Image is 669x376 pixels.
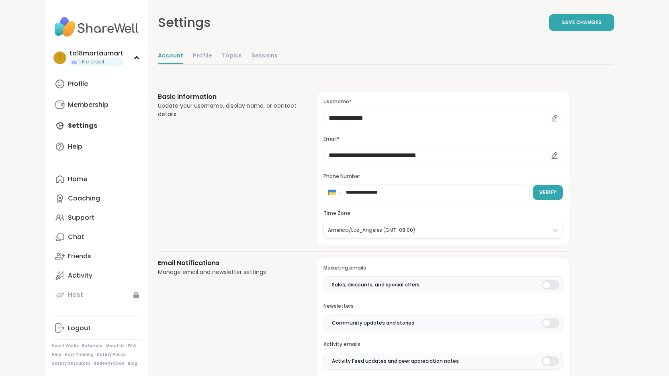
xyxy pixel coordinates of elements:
a: Friends [52,247,141,266]
img: ShareWell Nav Logo [52,13,141,41]
div: Update your username, display name, or contact details [158,102,298,119]
span: Sales, discounts, and special offers [332,281,419,288]
a: Redeem Code [94,361,125,366]
a: Account [158,48,183,64]
div: Home [68,175,87,184]
a: About Us [105,343,125,349]
h3: Email* [323,136,563,143]
div: ta18martaumart [70,49,123,58]
div: Activity [68,271,92,280]
span: Verify [539,189,556,196]
div: Membership [68,100,108,109]
div: Host [68,290,83,299]
a: Activity [52,266,141,285]
div: Help [68,142,82,151]
span: Activity Feed updates and peer appreciation notes [332,358,459,365]
span: t [58,53,62,63]
div: Logout [68,324,91,333]
a: Help [52,352,61,358]
div: Settings [158,13,211,32]
a: Membership [52,95,141,114]
div: Profile [68,80,88,88]
a: Safety Resources [52,361,90,366]
a: Topics [222,48,242,64]
a: FAQ [128,343,136,349]
a: Profile [193,48,212,64]
span: Community updates and stories [332,319,414,327]
a: Help [52,137,141,156]
div: Friends [68,252,91,261]
a: Referrals [82,343,102,349]
h3: Newsletters [323,303,563,310]
a: Host Training [65,352,94,358]
h3: Activity emails [323,341,563,348]
button: Verify [533,185,563,200]
h3: Email Notifications [158,258,298,268]
h3: Time Zone [323,210,563,217]
div: Manage email and newsletter settings [158,268,298,276]
span: Save Changes [562,19,601,26]
a: Profile [52,74,141,94]
a: Logout [52,319,141,338]
a: Coaching [52,189,141,208]
a: Chat [52,227,141,247]
h3: Username* [323,98,563,105]
a: Blog [128,361,137,366]
span: 1 Pro credit [79,59,104,65]
a: How It Works [52,343,79,349]
h3: Marketing emails [323,265,563,272]
div: Coaching [68,194,100,203]
a: Host [52,285,141,304]
h3: Basic Information [158,92,298,102]
a: Support [52,208,141,227]
div: Support [68,213,94,222]
a: Home [52,170,141,189]
h3: Phone Number [323,173,563,180]
button: Save Changes [549,14,614,31]
a: Safety Policy [97,352,125,358]
div: Chat [68,233,84,241]
a: Sessions [252,48,278,64]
